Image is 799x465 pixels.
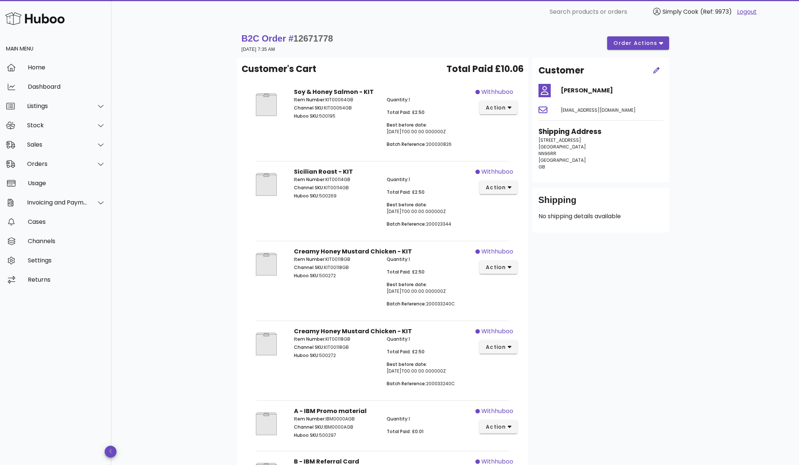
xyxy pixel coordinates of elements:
[28,180,105,187] div: Usage
[387,176,409,183] span: Quantity:
[387,428,423,435] span: Total Paid: £0.01
[387,141,471,148] p: 200030826
[479,181,518,194] button: action
[387,301,471,307] p: 200033240C
[28,64,105,71] div: Home
[538,137,581,143] span: [STREET_ADDRESS]
[248,88,285,122] img: Product Image
[387,301,426,307] span: Batch Reference:
[387,281,471,295] p: [DATE]T00:00:00.000000Z
[481,247,513,256] span: withhuboo
[294,33,333,43] span: 12671778
[27,122,88,129] div: Stock
[248,407,285,441] img: Product Image
[538,157,586,163] span: [GEOGRAPHIC_DATA]
[387,348,425,355] span: Total Paid: £2.50
[387,336,471,343] p: 1
[538,150,556,157] span: NN96RR
[387,416,409,422] span: Quantity:
[294,264,378,271] p: KIT00118GB
[485,263,506,271] span: action
[294,424,324,430] span: Channel SKU:
[294,264,324,271] span: Channel SKU:
[294,432,378,439] p: 500297
[28,218,105,225] div: Cases
[294,88,374,96] strong: Soy & Honey Salmon - KIT
[294,96,325,103] span: Item Number:
[28,276,105,283] div: Returns
[481,88,513,96] span: withhuboo
[607,36,669,50] button: order actions
[294,352,319,358] span: Huboo SKU:
[387,256,471,263] p: 1
[294,193,378,199] p: 500269
[294,407,367,415] strong: A - IBM Promo material
[28,238,105,245] div: Channels
[538,194,663,212] div: Shipping
[700,7,732,16] span: (Ref: 9973)
[294,184,324,191] span: Channel SKU:
[538,64,584,77] h2: Customer
[294,193,319,199] span: Huboo SKU:
[294,336,378,343] p: KIT00118GB
[479,101,518,114] button: action
[5,10,65,26] img: Huboo Logo
[27,160,88,167] div: Orders
[481,407,513,416] span: withhuboo
[294,176,325,183] span: Item Number:
[294,96,378,103] p: KIT00064GB
[294,167,353,176] strong: Sicilian Roast - KIT
[294,352,378,359] p: 500272
[294,113,319,119] span: Huboo SKU:
[481,327,513,336] span: withhuboo
[387,336,409,342] span: Quantity:
[294,344,378,351] p: KIT00118GB
[294,256,378,263] p: KIT00118GB
[294,105,324,111] span: Channel SKU:
[294,432,319,438] span: Huboo SKU:
[294,272,378,279] p: 500272
[294,344,324,350] span: Channel SKU:
[294,272,319,279] span: Huboo SKU:
[387,189,425,195] span: Total Paid: £2.50
[387,361,427,367] span: Best before date:
[387,176,471,183] p: 1
[294,105,378,111] p: KIT00064GB
[387,281,427,288] span: Best before date:
[485,184,506,191] span: action
[27,102,88,109] div: Listings
[387,141,426,147] span: Batch Reference:
[387,202,427,208] span: Best before date:
[387,221,471,227] p: 200023344
[387,361,471,374] p: [DATE]T00:00:00.000000Z
[294,416,325,422] span: Item Number:
[387,269,425,275] span: Total Paid: £2.50
[479,420,518,433] button: action
[481,167,513,176] span: withhuboo
[446,62,524,76] span: Total Paid £10.06
[242,62,316,76] span: Customer's Cart
[27,141,88,148] div: Sales
[294,256,325,262] span: Item Number:
[294,416,378,422] p: IBM0000AGB
[485,343,506,351] span: action
[662,7,698,16] span: Simply Cook
[387,202,471,215] p: [DATE]T00:00:00.000000Z
[248,247,285,281] img: Product Image
[538,212,663,221] p: No shipping details available
[28,83,105,90] div: Dashboard
[538,127,663,137] h3: Shipping Address
[485,423,506,431] span: action
[294,113,378,119] p: 500195
[538,164,545,170] span: GB
[479,261,518,274] button: action
[248,167,285,202] img: Product Image
[28,257,105,264] div: Settings
[294,424,378,430] p: IBM0000AGB
[248,327,285,361] img: Product Image
[387,96,409,103] span: Quantity:
[538,144,586,150] span: [GEOGRAPHIC_DATA]
[387,256,409,262] span: Quantity:
[294,176,378,183] p: KIT00114GB
[242,47,275,52] small: [DATE] 7:35 AM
